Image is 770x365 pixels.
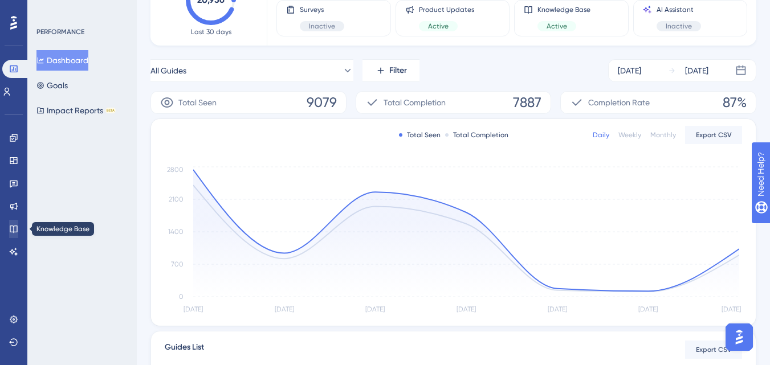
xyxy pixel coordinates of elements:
[165,341,204,359] span: Guides List
[428,22,449,31] span: Active
[36,27,84,36] div: PERFORMANCE
[696,345,732,354] span: Export CSV
[307,93,337,112] span: 9079
[399,130,441,140] div: Total Seen
[657,5,701,14] span: AI Assistant
[696,130,732,140] span: Export CSV
[168,228,184,236] tspan: 1400
[685,126,742,144] button: Export CSV
[275,305,294,313] tspan: [DATE]
[300,5,344,14] span: Surveys
[178,96,217,109] span: Total Seen
[723,93,747,112] span: 87%
[36,75,68,96] button: Goals
[548,305,567,313] tspan: [DATE]
[191,27,231,36] span: Last 30 days
[27,3,71,17] span: Need Help?
[309,22,335,31] span: Inactive
[588,96,650,109] span: Completion Rate
[362,59,419,82] button: Filter
[150,59,353,82] button: All Guides
[150,64,186,77] span: All Guides
[537,5,590,14] span: Knowledge Base
[36,100,116,121] button: Impact ReportsBETA
[513,93,541,112] span: 7887
[666,22,692,31] span: Inactive
[593,130,609,140] div: Daily
[184,305,203,313] tspan: [DATE]
[685,341,742,359] button: Export CSV
[685,64,708,77] div: [DATE]
[36,50,88,71] button: Dashboard
[547,22,567,31] span: Active
[384,96,446,109] span: Total Completion
[389,64,407,77] span: Filter
[419,5,474,14] span: Product Updates
[365,305,385,313] tspan: [DATE]
[618,130,641,140] div: Weekly
[722,305,741,313] tspan: [DATE]
[167,166,184,174] tspan: 2800
[722,320,756,354] iframe: UserGuiding AI Assistant Launcher
[650,130,676,140] div: Monthly
[445,130,508,140] div: Total Completion
[638,305,658,313] tspan: [DATE]
[457,305,476,313] tspan: [DATE]
[105,108,116,113] div: BETA
[618,64,641,77] div: [DATE]
[179,293,184,301] tspan: 0
[169,195,184,203] tspan: 2100
[171,260,184,268] tspan: 700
